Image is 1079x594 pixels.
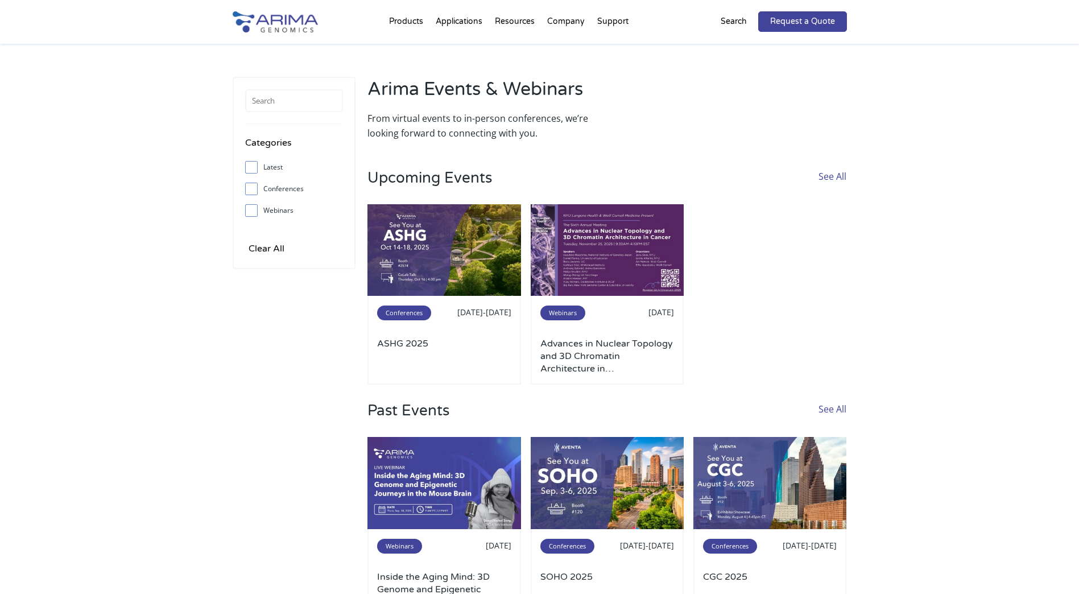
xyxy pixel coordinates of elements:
[377,306,431,320] span: Conferences
[245,135,343,159] h4: Categories
[486,540,511,551] span: [DATE]
[818,169,846,204] a: See All
[648,307,674,317] span: [DATE]
[245,180,343,197] label: Conferences
[377,337,511,375] a: ASHG 2025
[245,241,288,257] input: Clear All
[531,437,684,529] img: SOHO-2025-500x300.jpg
[367,111,601,141] p: From virtual events to in-person conferences, we’re looking forward to connecting with you.
[721,14,747,29] p: Search
[540,539,594,554] span: Conferences
[457,307,511,317] span: [DATE]-[DATE]
[245,159,343,176] label: Latest
[367,437,521,529] img: Use-This-For-Webinar-Images-2-500x300.jpg
[245,202,343,219] label: Webinars
[703,539,757,554] span: Conferences
[367,204,521,296] img: ashg-2025-500x300.jpg
[818,402,846,437] a: See All
[693,437,847,529] img: CGC-2025-500x300.jpg
[367,402,449,437] h3: Past Events
[367,169,492,204] h3: Upcoming Events
[783,540,837,551] span: [DATE]-[DATE]
[233,11,318,32] img: Arima-Genomics-logo
[620,540,674,551] span: [DATE]-[DATE]
[758,11,847,32] a: Request a Quote
[245,89,343,112] input: Search
[367,77,601,111] h2: Arima Events & Webinars
[377,539,422,554] span: Webinars
[531,204,684,296] img: NYU-X-Post-No-Agenda-500x300.jpg
[540,337,675,375] a: Advances in Nuclear Topology and 3D Chromatin Architecture in [MEDICAL_DATA]
[540,306,585,320] span: Webinars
